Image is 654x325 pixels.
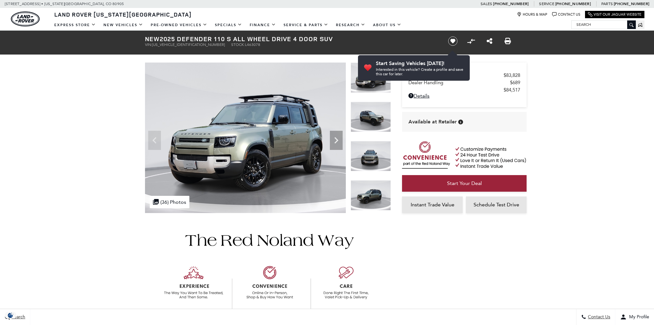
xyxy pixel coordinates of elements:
[245,42,260,47] span: L463078
[3,312,18,319] img: Opt-Out Icon
[474,202,519,208] span: Schedule Test Drive
[11,11,40,26] a: land-rover
[145,63,346,213] img: New 2025 Pangea Green LAND ROVER S image 1
[504,72,520,78] span: $83,828
[487,37,492,45] a: Share this New 2025 Defender 110 S All Wheel Drive 4 Door SUV
[351,141,391,171] img: New 2025 Pangea Green LAND ROVER S image 3
[211,19,246,31] a: Specials
[493,1,529,6] a: [PHONE_NUMBER]
[466,36,476,46] button: Compare Vehicle
[246,19,280,31] a: Finance
[408,72,520,78] a: MSRP $83,828
[54,11,192,18] span: Land Rover [US_STATE][GEOGRAPHIC_DATA]
[332,19,369,31] a: Research
[11,11,40,26] img: Land Rover
[145,35,437,42] h1: 2025 Defender 110 S All Wheel Drive 4 Door SUV
[555,1,591,6] a: [PHONE_NUMBER]
[504,87,520,93] span: $84,517
[5,2,124,6] a: [STREET_ADDRESS] • [US_STATE][GEOGRAPHIC_DATA], CO 80905
[152,42,225,47] span: [US_VEHICLE_IDENTIFICATION_NUMBER]
[408,93,520,99] a: Details
[466,196,527,213] a: Schedule Test Drive
[351,102,391,132] img: New 2025 Pangea Green LAND ROVER S image 2
[614,1,649,6] a: [PHONE_NUMBER]
[100,19,147,31] a: New Vehicles
[552,12,580,17] a: Contact Us
[408,80,520,85] a: Dealer Handling $689
[369,19,405,31] a: About Us
[147,19,211,31] a: Pre-Owned Vehicles
[615,309,654,325] button: Open user profile menu
[458,120,463,124] div: Vehicle is in stock and ready for immediate delivery. Due to demand, availability is subject to c...
[408,80,510,85] span: Dealer Handling
[50,19,100,31] a: EXPRESS STORE
[50,19,405,31] nav: Main Navigation
[402,175,527,192] a: Start Your Deal
[3,312,18,319] section: Click to Open Cookie Consent Modal
[145,42,152,47] span: VIN:
[145,34,160,43] strong: New
[586,314,610,320] span: Contact Us
[330,131,343,150] div: Next
[446,36,460,46] button: Save vehicle
[402,196,463,213] a: Instant Trade Value
[539,2,554,6] span: Service
[150,196,189,208] div: (36) Photos
[231,42,245,47] span: Stock:
[408,87,520,93] a: $84,517
[351,63,391,93] img: New 2025 Pangea Green LAND ROVER S image 1
[50,11,195,18] a: Land Rover [US_STATE][GEOGRAPHIC_DATA]
[510,80,520,85] span: $689
[627,314,649,320] span: My Profile
[601,2,613,6] span: Parts
[505,37,511,45] a: Print this New 2025 Defender 110 S All Wheel Drive 4 Door SUV
[408,118,457,125] span: Available at Retailer
[408,72,504,78] span: MSRP
[572,21,635,28] input: Search
[280,19,332,31] a: Service & Parts
[402,216,527,317] iframe: YouTube video player
[411,202,454,208] span: Instant Trade Value
[351,180,391,211] img: New 2025 Pangea Green LAND ROVER S image 4
[481,2,492,6] span: Sales
[517,12,547,17] a: Hours & Map
[447,180,482,186] span: Start Your Deal
[588,12,642,17] a: Visit Our Jaguar Website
